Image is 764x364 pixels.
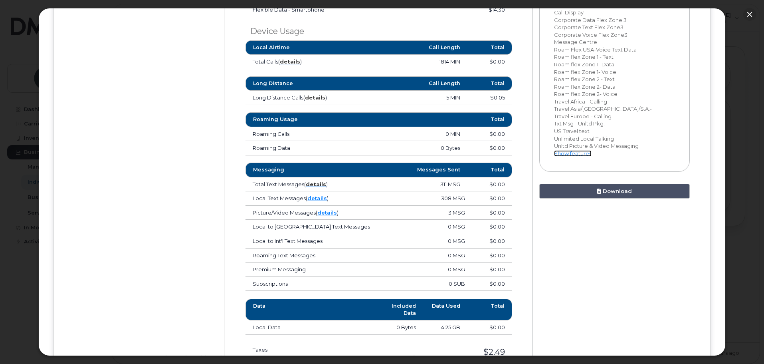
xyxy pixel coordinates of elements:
td: $0.00 [467,127,512,141]
td: 3 MSG [421,206,472,220]
p: Travel Asia/[GEOGRAPHIC_DATA]/S.A.- [554,105,675,113]
th: Messages Sent [356,163,467,177]
td: $0.05 [467,91,512,105]
p: Unltd Picture & Video Messaging [554,142,675,150]
td: Long Distance Calls [245,91,356,105]
p: Travel Africa - Calling [554,98,675,105]
td: 0 MIN [356,127,467,141]
a: details [305,94,325,101]
a: details [306,181,326,187]
td: $0.00 [472,191,512,206]
td: 0 Bytes [356,141,467,155]
a: details [317,209,337,216]
td: 308 MSG [421,191,472,206]
th: Total [467,112,512,127]
td: Roaming Calls [245,127,356,141]
td: $0.00 [467,141,512,155]
th: Roaming Usage [245,112,356,127]
p: Unlimited Local Talking [554,135,675,143]
td: $0.00 [467,177,512,192]
span: ( ) [306,195,329,201]
a: Download [539,184,690,199]
a: details [307,195,327,201]
p: US Travel text [554,127,675,135]
a: Show features [554,150,592,157]
td: Roaming Data [245,141,356,155]
p: Travel Europe - Calling [554,113,675,120]
td: Local Text Messages [245,191,421,206]
td: 5 MIN [356,91,467,105]
td: $0.00 [472,206,512,220]
span: ( ) [304,181,328,187]
th: Total [467,163,512,177]
span: ( ) [316,209,338,216]
td: Picture/Video Messages [245,206,421,220]
td: Total Text Messages [245,177,356,192]
p: Txt Msg - Unltd Pkg. [554,120,675,127]
td: 311 MSG [356,177,467,192]
span: ( ) [303,94,327,101]
th: Messaging [245,163,356,177]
